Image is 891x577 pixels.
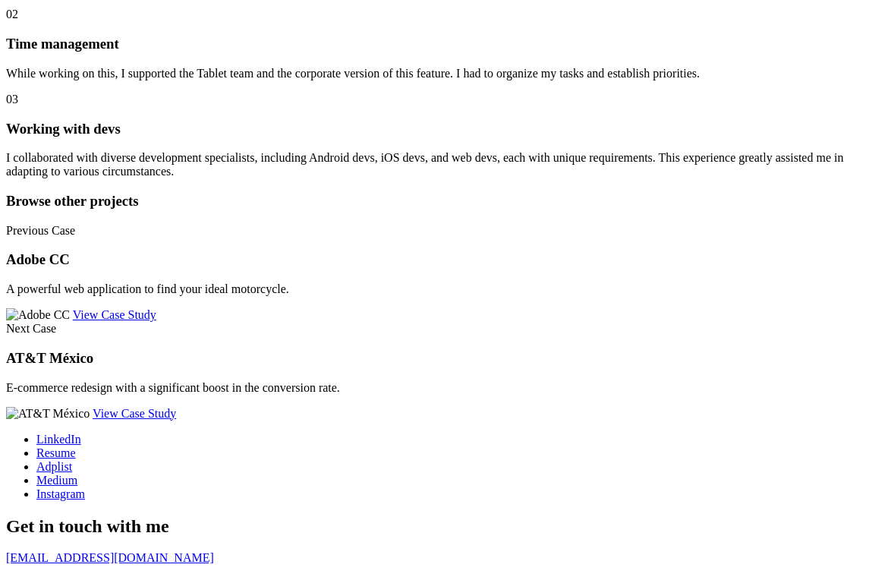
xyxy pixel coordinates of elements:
a: LinkedIn [36,433,81,446]
h3: Time management [6,36,885,52]
h3: Working with devs [6,121,885,137]
a: View Case Study [93,407,176,420]
img: AT&T México [6,407,90,421]
p: While working on this, I supported the Tablet team and the corporate version of this feature. I h... [6,67,885,80]
h2: Get in touch with me [6,516,885,537]
h3: Browse other projects [6,193,885,210]
a: Adplist [36,460,72,473]
span: Next Case [6,322,56,335]
img: Adobe CC [6,308,70,322]
span: 02 [6,8,18,20]
span: 03 [6,93,18,106]
span: Previous Case [6,224,75,237]
a: Resume [36,446,76,459]
a: View Case Study [73,308,156,321]
p: I collaborated with diverse development specialists, including Android devs, iOS devs, and web de... [6,151,885,178]
a: [EMAIL_ADDRESS][DOMAIN_NAME] [6,551,214,564]
a: Medium [36,474,77,487]
h3: Adobe CC [6,251,885,268]
p: A powerful web application to find your ideal motorcycle. [6,282,885,296]
a: Instagram [36,487,85,500]
p: E-commerce redesign with a significant boost in the conversion rate. [6,381,885,395]
h3: AT&T México [6,350,885,367]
